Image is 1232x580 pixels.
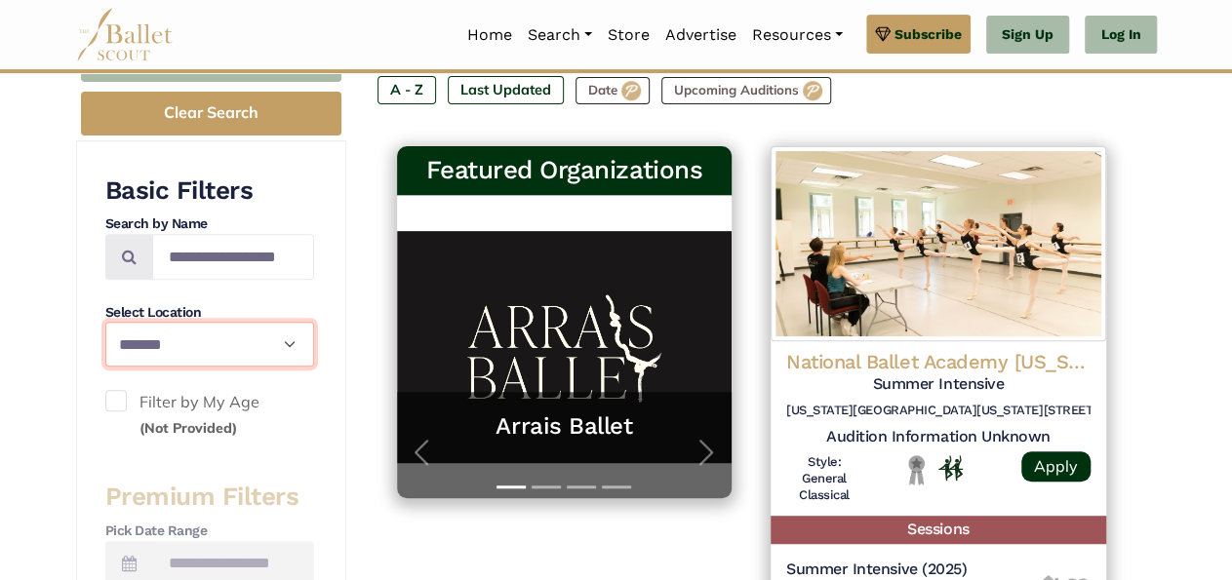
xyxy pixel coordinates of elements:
button: Clear Search [81,92,341,135]
img: Logo [771,146,1106,341]
a: Log In [1085,16,1156,55]
a: Apply [1021,451,1091,482]
img: gem.svg [875,23,891,45]
a: Store [600,15,657,56]
label: Filter by My Age [105,390,314,440]
small: (Not Provided) [139,419,237,437]
a: Subscribe [866,15,971,54]
h4: Pick Date Range [105,522,314,541]
button: Slide 1 [497,476,526,498]
h3: Basic Filters [105,174,314,208]
img: In Person [938,455,963,481]
h4: National Ballet Academy [US_STATE]/[GEOGRAPHIC_DATA] [786,349,1091,374]
a: Resources [744,15,851,56]
span: Subscribe [894,23,962,45]
img: Local [904,454,929,484]
label: Last Updated [448,76,564,103]
button: Slide 2 [532,476,561,498]
h5: Sessions [771,516,1106,544]
a: Home [459,15,520,56]
h3: Featured Organizations [413,154,717,187]
h5: Summer Intensive [786,374,1091,395]
button: Slide 4 [602,476,631,498]
h6: [US_STATE][GEOGRAPHIC_DATA][US_STATE][STREET_ADDRESS] [786,403,1091,419]
a: Arrais Ballet [417,411,713,442]
label: A - Z [378,76,436,103]
input: Search by names... [152,234,314,280]
h3: Premium Filters [105,481,314,514]
h4: Search by Name [105,214,314,234]
a: Advertise [657,15,744,56]
h5: Summer Intensive (2025) [786,560,1035,580]
a: Search [520,15,600,56]
label: Date [576,77,650,104]
h4: Select Location [105,303,314,323]
button: Slide 3 [567,476,596,498]
label: Upcoming Auditions [661,77,831,104]
h5: Audition Information Unknown [786,427,1091,447]
a: Sign Up [986,16,1069,55]
h6: Style: General Classical [786,454,862,504]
